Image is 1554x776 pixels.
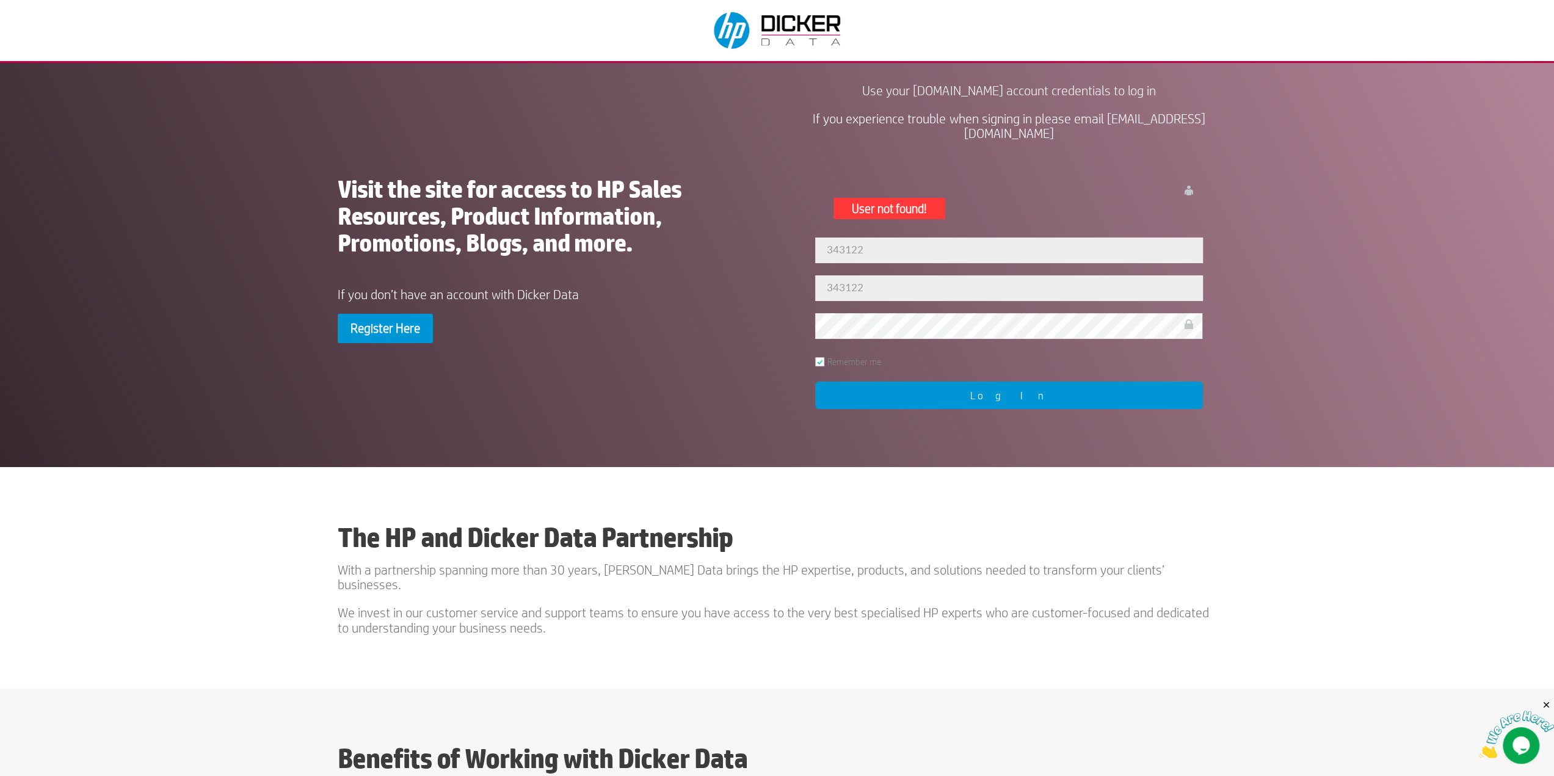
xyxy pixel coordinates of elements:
[338,605,1217,634] p: We invest in our customer service and support teams to ensure you have access to the very best sp...
[815,238,1202,263] input: Username
[862,83,1155,98] span: Use your [DOMAIN_NAME] account credentials to log in
[706,6,851,55] img: Dicker Data & HP
[338,742,747,774] b: Benefits of Working with Dicker Data
[815,382,1202,409] input: Log In
[815,275,1202,301] input: Account Number
[338,521,733,553] b: The HP and Dicker Data Partnership
[815,357,881,366] label: Remember me
[1478,700,1554,758] iframe: chat widget
[338,287,579,302] span: If you don’t have an account with Dicker Data
[813,111,1205,140] span: If you experience trouble when signing in please email [EMAIL_ADDRESS][DOMAIN_NAME]
[338,176,753,263] h1: Visit the site for access to HP Sales Resources, Product Information, Promotions, Blogs, and more.
[338,562,1217,605] p: With a partnership spanning more than 30 years, [PERSON_NAME] Data brings the HP expertise, produ...
[338,314,433,343] a: Register Here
